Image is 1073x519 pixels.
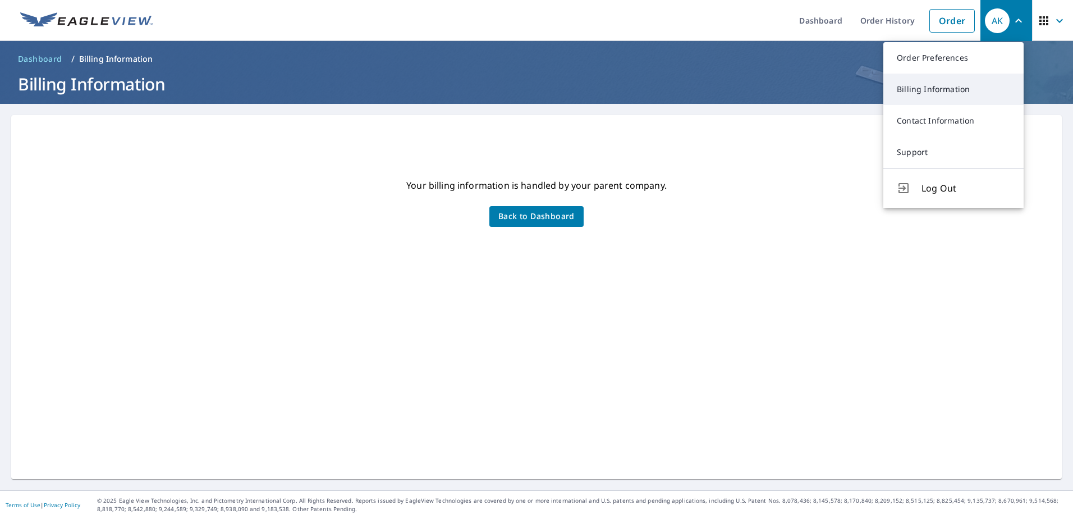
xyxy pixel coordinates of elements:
li: / [71,52,75,66]
a: Order Preferences [883,42,1024,74]
span: Dashboard [18,53,62,65]
p: Billing Information [79,53,153,65]
p: Your billing information is handled by your parent company. [403,176,670,195]
img: EV Logo [20,12,153,29]
p: | [6,502,80,508]
a: Order [929,9,975,33]
div: AK [985,8,1010,33]
p: © 2025 Eagle View Technologies, Inc. and Pictometry International Corp. All Rights Reserved. Repo... [97,497,1067,513]
nav: breadcrumb [13,50,1060,68]
a: Dashboard [13,50,67,68]
a: Contact Information [883,105,1024,136]
button: Log Out [883,168,1024,208]
a: Billing Information [883,74,1024,105]
h1: Billing Information [13,72,1060,95]
a: Terms of Use [6,501,40,509]
span: Log Out [921,181,1010,195]
a: Privacy Policy [44,501,80,509]
span: Back to Dashboard [498,210,575,224]
button: Back to Dashboard [489,206,584,227]
a: Support [883,136,1024,168]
